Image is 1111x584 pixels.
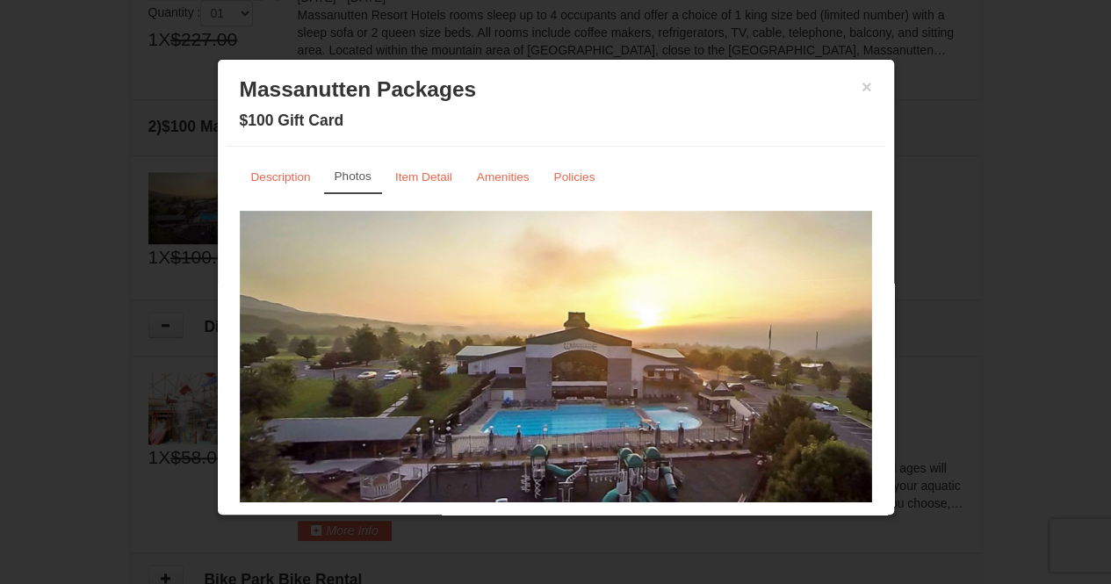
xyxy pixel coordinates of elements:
[477,170,530,184] small: Amenities
[324,160,382,194] a: Photos
[862,78,872,96] button: ×
[335,169,372,183] small: Photos
[542,160,606,194] a: Policies
[384,160,464,194] a: Item Detail
[240,211,872,557] img: 6619879-1.jpg
[251,170,311,184] small: Description
[240,76,872,103] h3: Massanutten Packages
[240,112,872,129] h4: $100 Gift Card
[465,160,541,194] a: Amenities
[240,160,322,194] a: Description
[395,170,452,184] small: Item Detail
[553,170,595,184] small: Policies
